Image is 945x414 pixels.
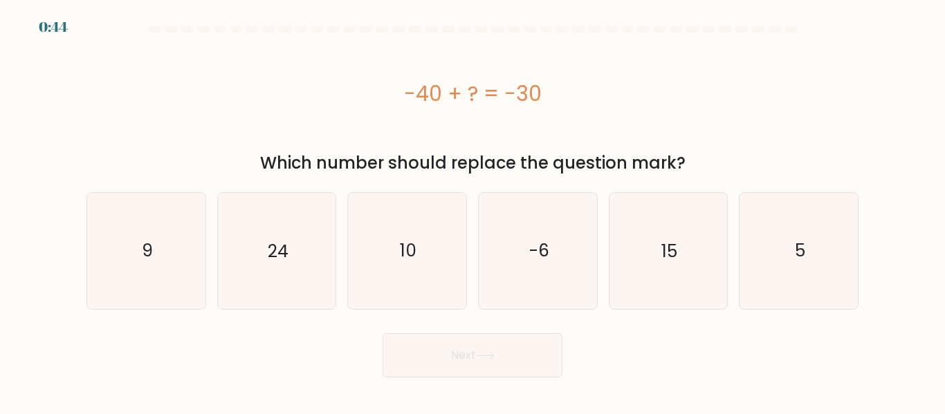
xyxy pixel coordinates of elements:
[95,151,850,176] div: Which number should replace the question mark?
[529,238,549,263] text: -6
[795,238,805,263] text: 5
[142,238,153,263] text: 9
[661,238,677,263] text: 15
[383,333,562,377] button: Next
[268,238,288,263] text: 24
[39,17,68,37] div: 0:44
[86,78,859,109] div: -40 + ? = -30
[400,238,416,263] text: 10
